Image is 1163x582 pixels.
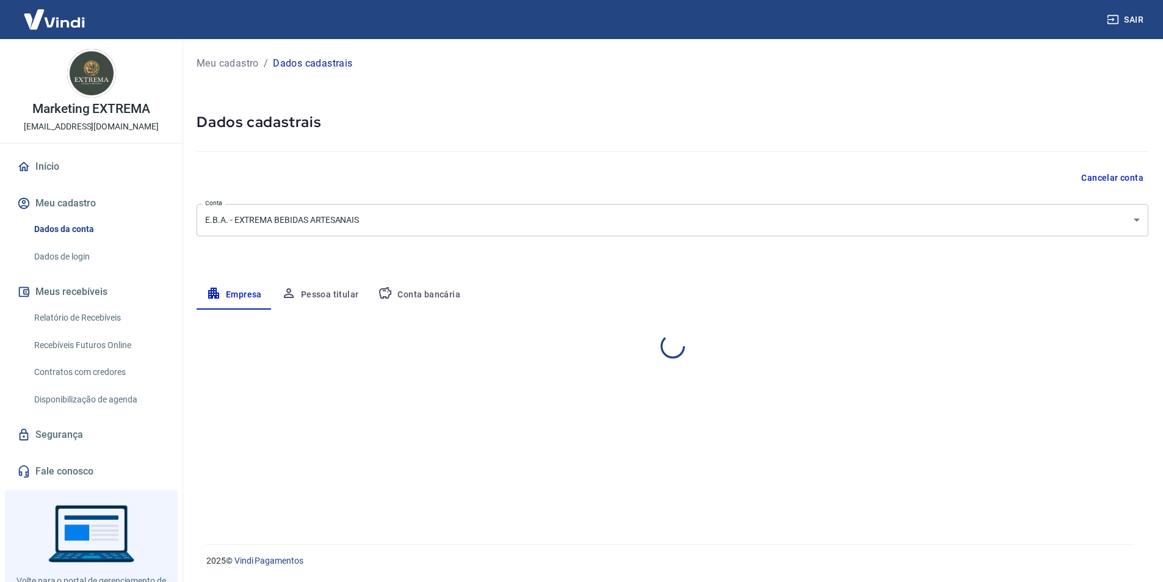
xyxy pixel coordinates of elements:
[15,278,168,305] button: Meus recebíveis
[29,333,168,358] a: Recebíveis Futuros Online
[273,56,352,71] p: Dados cadastrais
[15,1,94,38] img: Vindi
[32,103,150,115] p: Marketing EXTREMA
[368,280,470,310] button: Conta bancária
[29,387,168,412] a: Disponibilização de agenda
[197,204,1148,236] div: E.B.A. - EXTREMA BEBIDAS ARTESANAIS
[1076,167,1148,189] button: Cancelar conta
[197,280,272,310] button: Empresa
[29,305,168,330] a: Relatório de Recebíveis
[272,280,369,310] button: Pessoa titular
[15,190,168,217] button: Meu cadastro
[15,458,168,485] a: Fale conosco
[24,120,159,133] p: [EMAIL_ADDRESS][DOMAIN_NAME]
[29,244,168,269] a: Dados de login
[1104,9,1148,31] button: Sair
[67,49,116,98] img: ffff94b2-1a99-43e4-bc42-a8e450314977.jpeg
[264,56,268,71] p: /
[197,112,1148,132] h5: Dados cadastrais
[205,198,222,208] label: Conta
[15,153,168,180] a: Início
[234,556,303,566] a: Vindi Pagamentos
[206,555,1134,567] p: 2025 ©
[29,360,168,385] a: Contratos com credores
[15,421,168,448] a: Segurança
[29,217,168,242] a: Dados da conta
[197,56,259,71] a: Meu cadastro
